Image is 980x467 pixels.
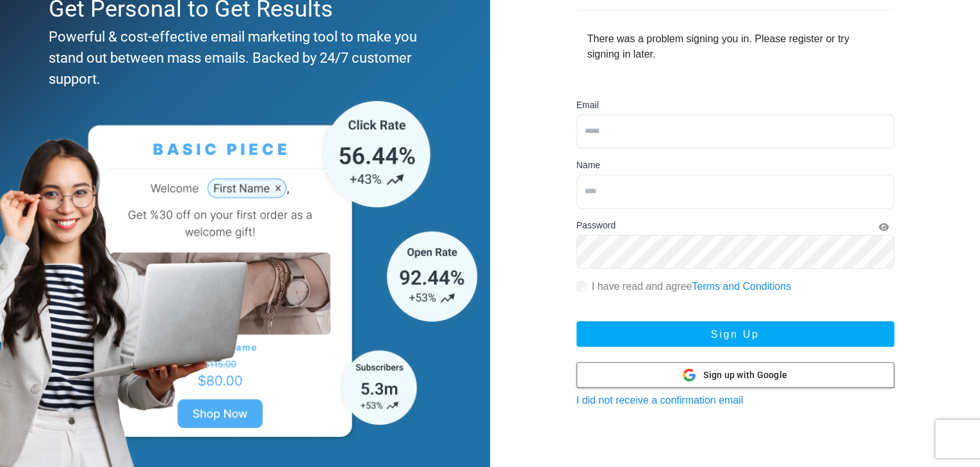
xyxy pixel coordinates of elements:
label: Email [576,99,599,112]
label: Name [576,159,600,172]
button: Sign up with Google [576,362,894,388]
span: Sign up with Google [703,368,787,382]
a: Terms and Conditions [692,281,791,292]
button: Sign Up [576,321,894,347]
label: I have read and agree [592,279,791,294]
div: There was a problem signing you in. Please register or try signing in later. [576,20,894,73]
div: Powerful & cost-effective email marketing tool to make you stand out between mass emails. Backed ... [49,26,436,90]
label: Password [576,219,616,232]
a: I did not receive a confirmation email [576,395,744,406]
i: Show Password [879,223,889,232]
